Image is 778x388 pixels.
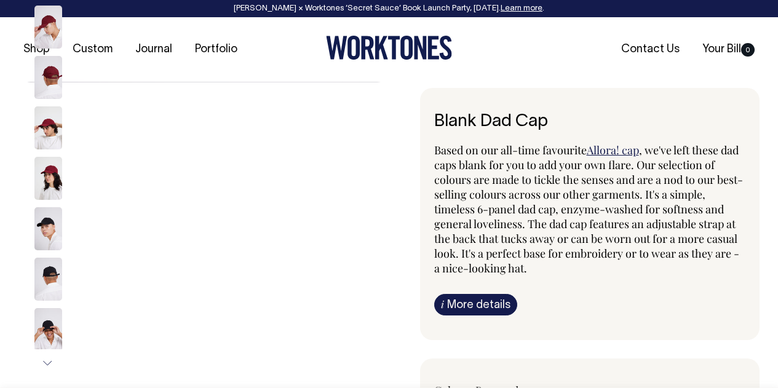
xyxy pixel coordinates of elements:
img: burgundy [34,157,62,200]
img: black [34,308,62,351]
a: Learn more [501,5,542,12]
span: 0 [741,43,755,57]
a: Contact Us [616,39,685,60]
h6: Blank Dad Cap [434,113,746,132]
img: black [34,258,62,301]
a: Allora! cap [587,143,639,157]
img: black [34,207,62,250]
a: Your Bill0 [697,39,760,60]
img: burgundy [34,6,62,49]
a: Journal [130,39,177,60]
img: burgundy [34,106,62,149]
div: [PERSON_NAME] × Worktones ‘Secret Sauce’ Book Launch Party, [DATE]. . [12,4,766,13]
button: Next [39,349,57,377]
a: Portfolio [190,39,242,60]
a: Shop [18,39,55,60]
a: iMore details [434,294,517,315]
img: burgundy [34,56,62,99]
span: i [441,298,444,311]
span: Based on our all-time favourite [434,143,587,157]
span: , we've left these dad caps blank for you to add your own flare. Our selection of colours are mad... [434,143,743,275]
